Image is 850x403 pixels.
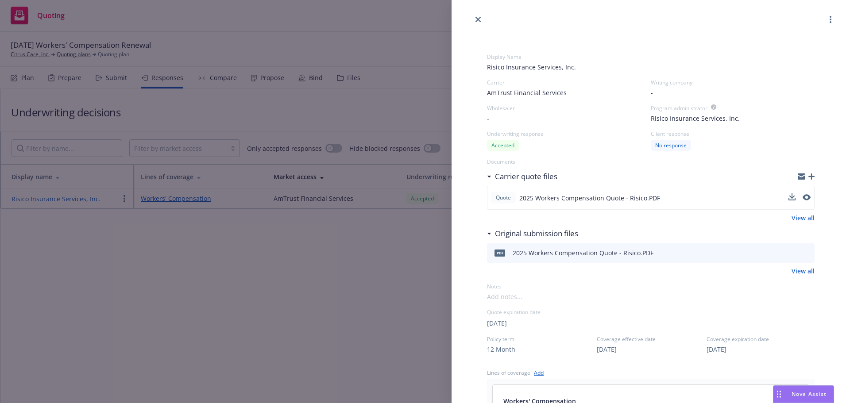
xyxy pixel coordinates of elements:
span: - [651,88,653,97]
div: Carrier quote files [487,171,557,182]
button: preview file [803,248,811,258]
button: preview file [803,192,811,203]
div: Wholesaler [487,104,651,112]
div: Drag to move [773,386,784,403]
a: View all [792,266,815,276]
button: download file [788,193,796,200]
span: Quote [495,194,512,202]
div: Carrier [487,79,651,86]
div: 2025 Workers Compensation Quote - Risico.PDF [513,248,653,257]
span: Nova Assist [792,390,827,398]
div: Notes [487,283,815,290]
button: download file [789,248,796,258]
div: Accepted [487,140,519,151]
button: [DATE] [707,345,726,354]
div: Quote expiration date [487,308,815,316]
span: 2025 Workers Compensation Quote - Risico.PDF [519,193,660,203]
span: Coverage expiration date [707,335,815,343]
a: close [473,14,483,25]
div: Underwriting response [487,130,651,138]
span: Coverage effective date [597,335,705,343]
button: Nova Assist [773,385,834,403]
h3: Original submission files [495,228,578,239]
a: Add [534,368,544,377]
span: Policy term [487,335,595,343]
div: Lines of coverage [487,369,530,376]
button: 12 Month [487,345,515,354]
div: No response [651,140,691,151]
span: Risico Insurance Services, Inc. [487,62,815,72]
button: [DATE] [597,345,617,354]
button: [DATE] [487,319,507,328]
span: PDF [495,249,505,256]
span: - [487,114,489,123]
div: Display Name [487,53,815,61]
button: preview file [803,194,811,200]
span: AmTrust Financial Services [487,88,567,97]
div: Documents [487,158,815,165]
button: download file [788,192,796,203]
h3: Carrier quote files [495,171,557,182]
div: Program administrator [651,104,707,112]
div: Original submission files [487,228,578,239]
span: Risico Insurance Services, Inc. [651,114,740,123]
div: Writing company [651,79,815,86]
a: View all [792,213,815,223]
div: Client response [651,130,815,138]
